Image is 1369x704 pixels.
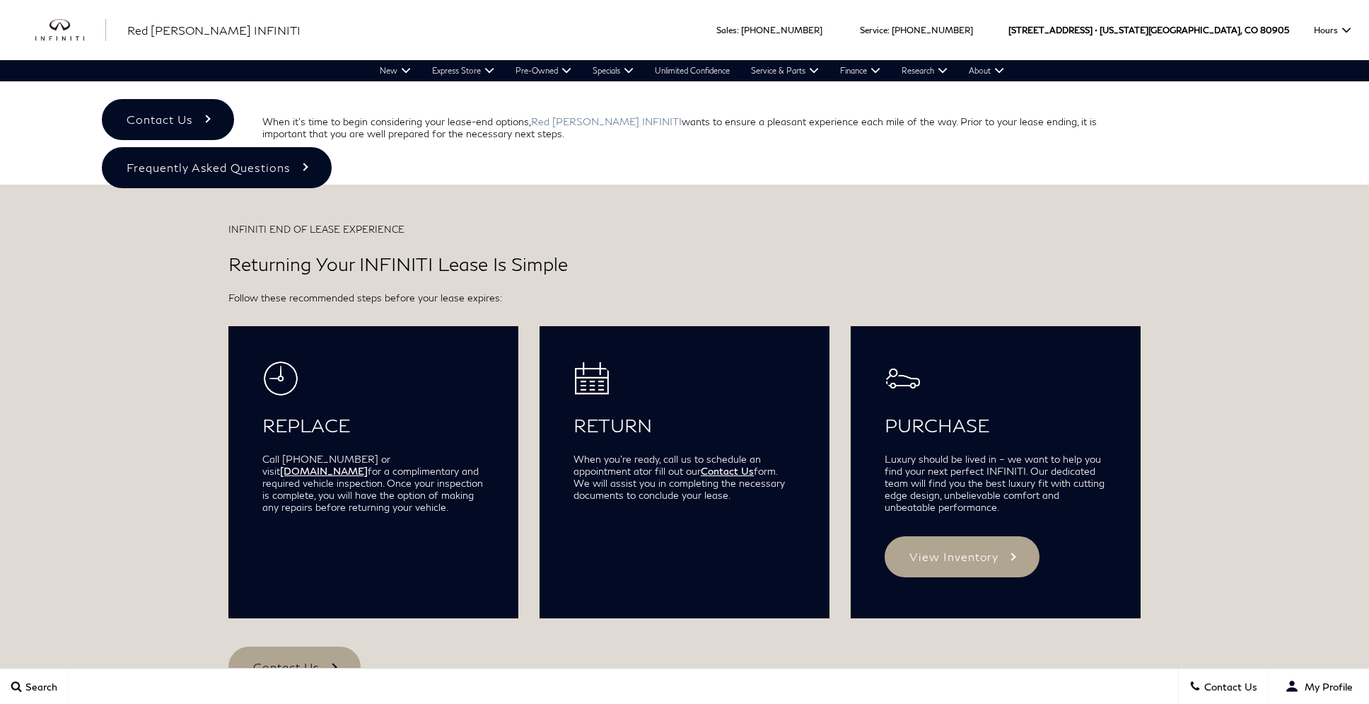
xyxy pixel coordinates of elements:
a: Research [891,60,958,81]
a: New [369,60,421,81]
a: About [958,60,1015,81]
span: Red [PERSON_NAME] INFINITI [531,115,682,127]
span: INFINITI END OF LEASE EXPERIENCE [228,224,1141,253]
span: Search [22,681,57,693]
a: [STREET_ADDRESS] • [US_STATE][GEOGRAPHIC_DATA], CO 80905 [1008,25,1289,35]
p: Follow these recommended steps before your lease expires: [228,292,1141,304]
h3: Returning Your INFINITI Lease Is Simple [228,224,1141,280]
a: Finance [829,60,891,81]
h3: RETURN [573,403,796,442]
button: user-profile-menu [1269,669,1369,704]
a: Contact Us [228,647,361,688]
a: Specials [582,60,644,81]
a: infiniti [35,19,106,42]
a: [PHONE_NUMBER] [892,25,973,35]
a: Red [PERSON_NAME] INFINITI [127,22,301,39]
p: When you’re ready, call us to schedule an appointment at or fill out our form. We will assist you... [573,453,796,501]
span: : [737,25,739,35]
h3: REPLACE [262,403,484,442]
a: Service & Parts [740,60,829,81]
a: Contact Us [701,465,754,477]
a: [DOMAIN_NAME] [280,465,368,477]
span: Service [860,25,887,35]
img: vehicle Icon [885,360,921,397]
img: INFINITI [35,19,106,42]
img: Clock Icon [262,360,299,397]
p: Call [PHONE_NUMBER] or visit for a complimentary and required vehicle inspection. Once your inspe... [262,453,484,513]
span: Sales [716,25,737,35]
p: When it's time to begin considering your lease-end options, wants to ensure a pleasant experience... [262,115,1107,139]
p: Luxury should be lived in – we want to help you find your next perfect INFINITI. Our dedicated te... [885,453,1107,513]
span: Red [PERSON_NAME] INFINITI [127,23,301,37]
a: Pre-Owned [505,60,582,81]
nav: Main Navigation [369,60,1015,81]
span: Contact Us [1201,681,1257,693]
a: [PHONE_NUMBER] [741,25,822,35]
span: : [887,25,890,35]
a: View Inventory [885,536,1039,577]
span: My Profile [1299,681,1353,693]
h3: PURCHASE [885,403,1107,442]
a: Unlimited Confidence [644,60,740,81]
img: Calendar icon [573,360,610,397]
a: Express Store [421,60,505,81]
